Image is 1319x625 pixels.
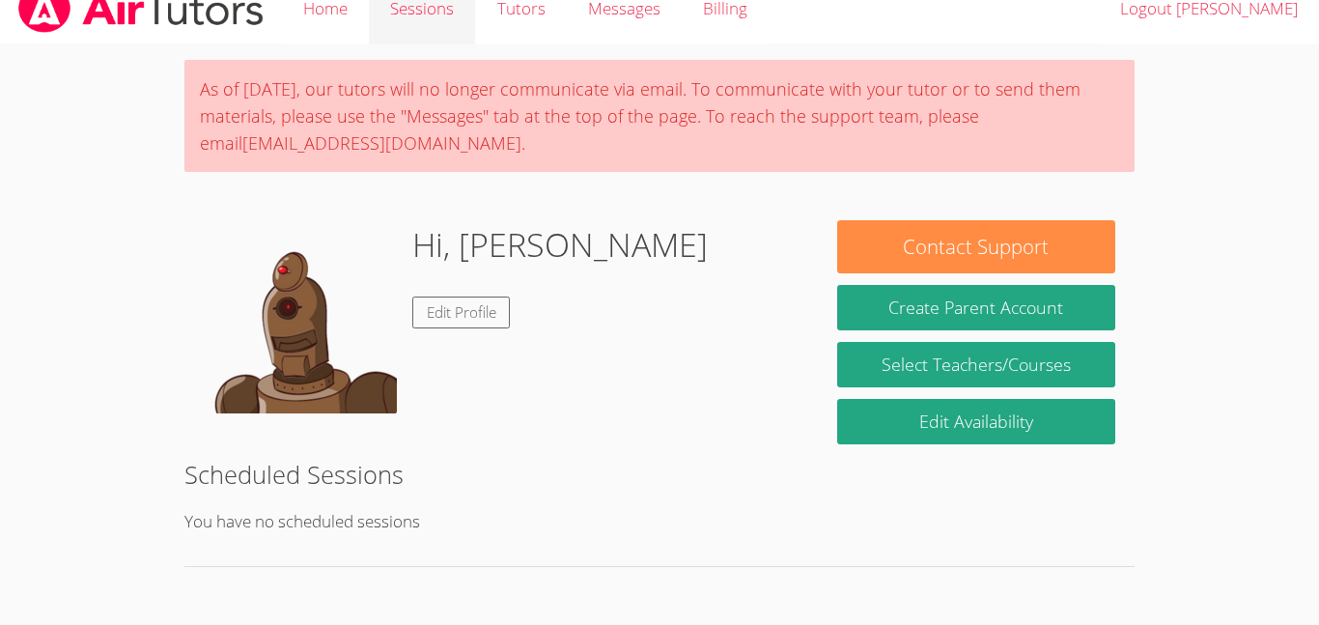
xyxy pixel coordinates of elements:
h2: Scheduled Sessions [184,456,1135,493]
button: Contact Support [837,220,1115,273]
a: Edit Availability [837,399,1115,444]
h1: Hi, [PERSON_NAME] [412,220,708,270]
img: default.png [204,220,397,413]
button: Create Parent Account [837,285,1115,330]
a: Select Teachers/Courses [837,342,1115,387]
p: You have no scheduled sessions [184,508,1135,536]
div: As of [DATE], our tutors will no longer communicate via email. To communicate with your tutor or ... [184,60,1135,172]
a: Edit Profile [412,297,511,328]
